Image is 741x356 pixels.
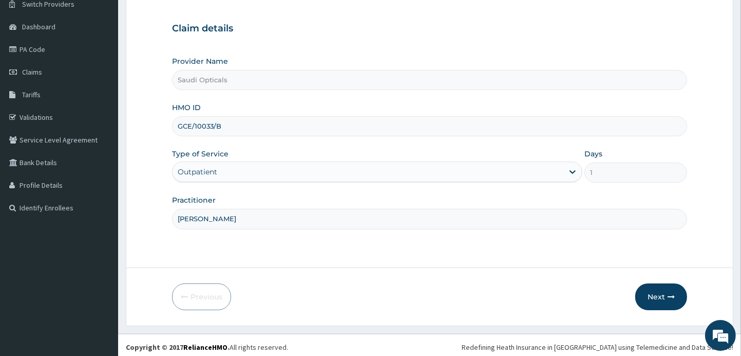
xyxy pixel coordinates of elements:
label: Days [584,149,602,159]
img: d_794563401_company_1708531726252_794563401 [19,51,42,77]
button: Previous [172,283,231,310]
label: HMO ID [172,102,201,113]
button: Next [635,283,687,310]
span: We're online! [60,110,142,214]
span: Tariffs [22,90,41,99]
div: Minimize live chat window [168,5,193,30]
div: Chat with us now [53,58,173,71]
input: Enter Name [172,209,688,229]
label: Type of Service [172,149,229,159]
label: Practitioner [172,195,216,205]
div: Redefining Heath Insurance in [GEOGRAPHIC_DATA] using Telemedicine and Data Science! [462,342,733,352]
span: Dashboard [22,22,55,31]
a: RelianceHMO [183,343,227,352]
strong: Copyright © 2017 . [126,343,230,352]
span: Claims [22,67,42,77]
input: Enter HMO ID [172,116,688,136]
textarea: Type your message and hit 'Enter' [5,242,196,278]
div: Outpatient [178,167,217,177]
h3: Claim details [172,23,688,34]
label: Provider Name [172,56,228,66]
